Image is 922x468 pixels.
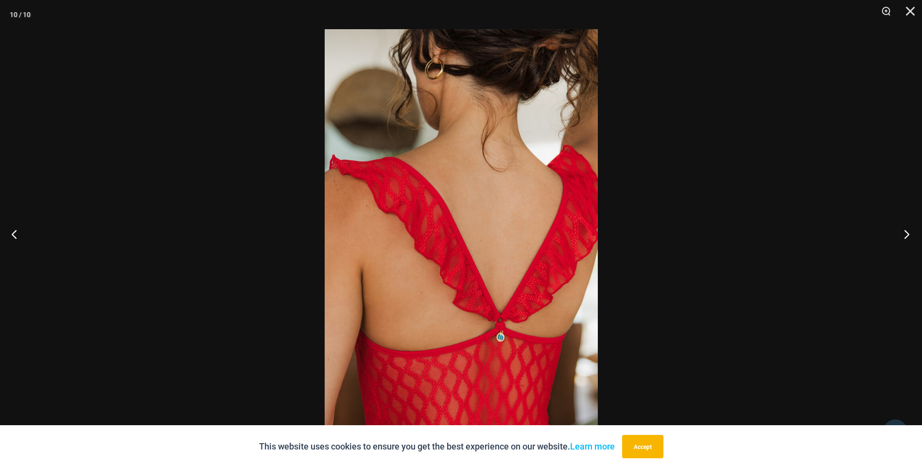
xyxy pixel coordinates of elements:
a: Learn more [570,441,615,451]
button: Accept [622,435,663,458]
div: 10 / 10 [10,7,31,22]
button: Next [886,210,922,258]
img: Sometimes Red 587 Dress 07 [325,29,598,439]
p: This website uses cookies to ensure you get the best experience on our website. [259,439,615,454]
